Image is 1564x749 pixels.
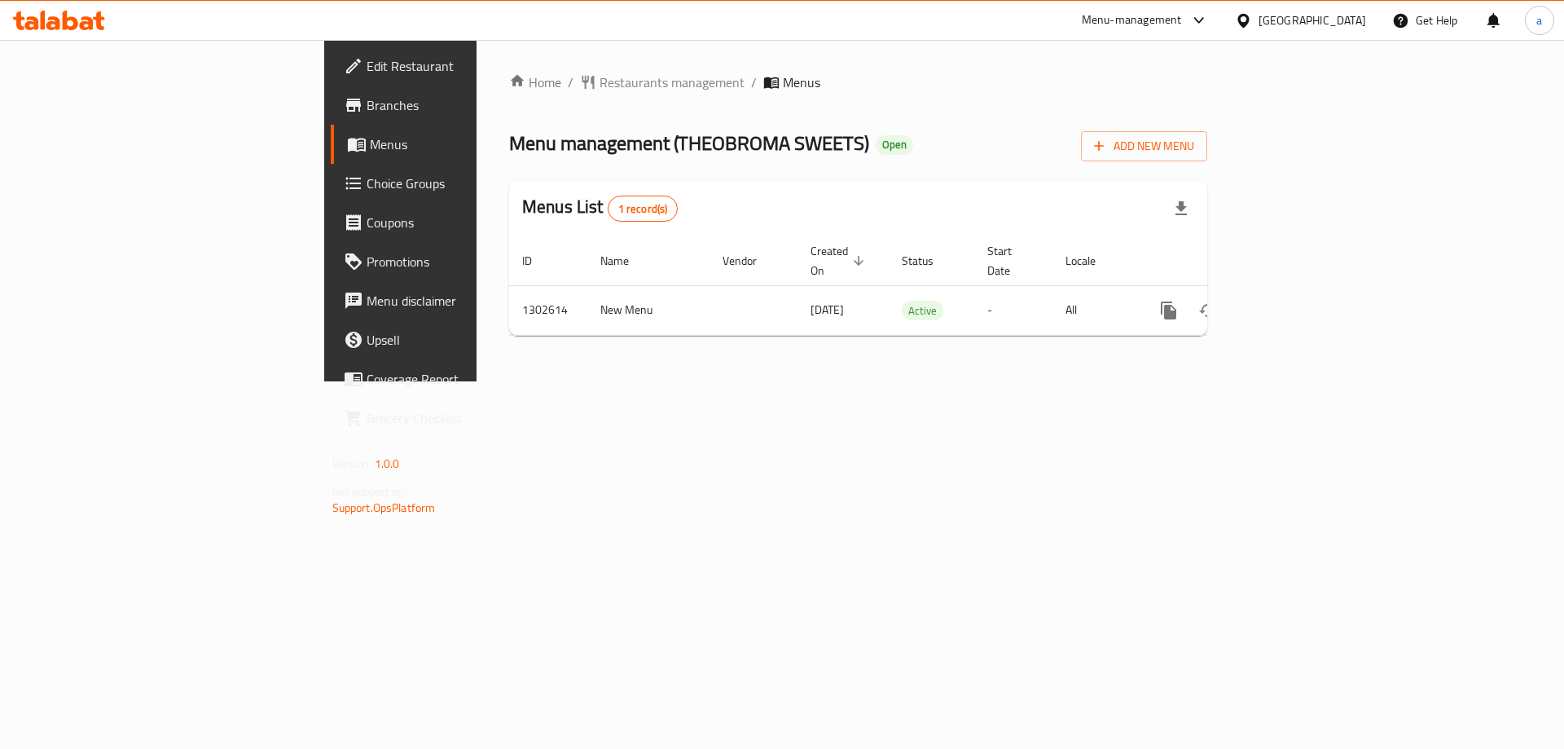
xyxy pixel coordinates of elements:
[1536,11,1542,29] span: a
[331,203,586,242] a: Coupons
[723,251,778,271] span: Vendor
[1065,251,1117,271] span: Locale
[375,453,400,474] span: 1.0.0
[522,195,678,222] h2: Menus List
[1082,11,1182,30] div: Menu-management
[370,134,573,154] span: Menus
[811,299,844,320] span: [DATE]
[608,201,678,217] span: 1 record(s)
[876,135,913,155] div: Open
[600,251,650,271] span: Name
[331,399,586,438] a: Grocery Checklist
[987,241,1033,280] span: Start Date
[587,285,710,335] td: New Menu
[902,251,955,271] span: Status
[1081,131,1207,161] button: Add New Menu
[332,453,372,474] span: Version:
[331,125,586,164] a: Menus
[600,73,745,92] span: Restaurants management
[1188,291,1228,330] button: Change Status
[367,95,573,115] span: Branches
[332,481,407,502] span: Get support on:
[332,497,436,518] a: Support.OpsPlatform
[367,408,573,428] span: Grocery Checklist
[509,125,869,161] span: Menu management ( THEOBROMA SWEETS )
[751,73,757,92] li: /
[509,73,1207,92] nav: breadcrumb
[367,213,573,232] span: Coupons
[367,330,573,350] span: Upsell
[1162,189,1201,228] div: Export file
[974,285,1052,335] td: -
[783,73,820,92] span: Menus
[1094,136,1194,156] span: Add New Menu
[367,174,573,193] span: Choice Groups
[331,281,586,320] a: Menu disclaimer
[331,320,586,359] a: Upsell
[1259,11,1366,29] div: [GEOGRAPHIC_DATA]
[331,164,586,203] a: Choice Groups
[608,196,679,222] div: Total records count
[811,241,869,280] span: Created On
[509,236,1319,336] table: enhanced table
[902,302,943,320] span: Active
[522,251,553,271] span: ID
[1136,236,1319,286] th: Actions
[367,56,573,76] span: Edit Restaurant
[1149,291,1188,330] button: more
[331,86,586,125] a: Branches
[331,359,586,399] a: Coverage Report
[876,138,913,152] span: Open
[1052,285,1136,335] td: All
[367,252,573,271] span: Promotions
[331,46,586,86] a: Edit Restaurant
[331,242,586,281] a: Promotions
[367,291,573,311] span: Menu disclaimer
[367,369,573,389] span: Coverage Report
[580,73,745,92] a: Restaurants management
